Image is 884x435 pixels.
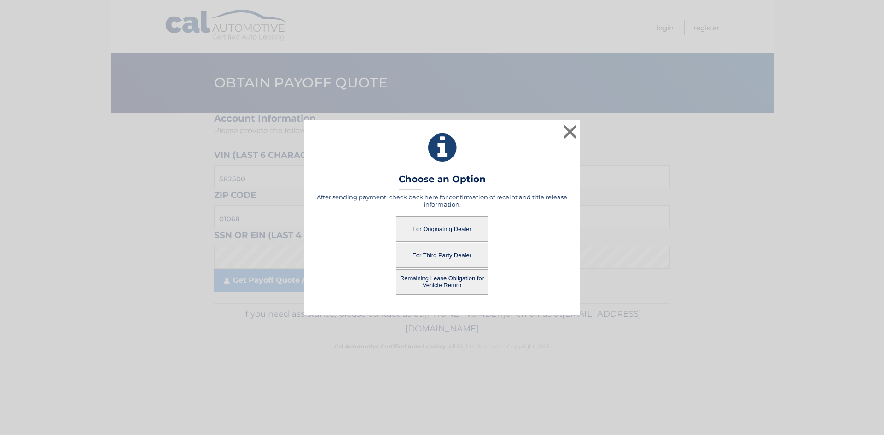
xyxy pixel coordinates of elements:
[396,243,488,268] button: For Third Party Dealer
[396,216,488,242] button: For Originating Dealer
[561,122,579,141] button: ×
[396,269,488,295] button: Remaining Lease Obligation for Vehicle Return
[315,193,569,208] h5: After sending payment, check back here for confirmation of receipt and title release information.
[399,174,486,190] h3: Choose an Option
